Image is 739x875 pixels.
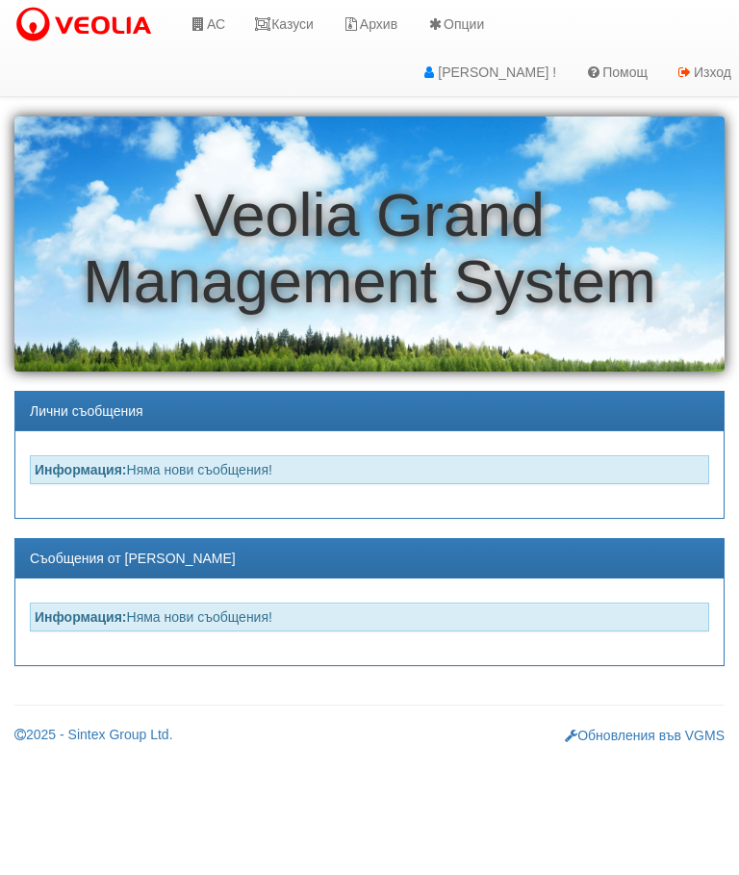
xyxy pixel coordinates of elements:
div: Няма нови съобщения! [30,603,709,631]
a: 2025 - Sintex Group Ltd. [14,727,173,742]
a: Помощ [571,48,662,96]
div: Няма нови съобщения! [30,455,709,484]
strong: Информация: [35,462,127,477]
strong: Информация: [35,609,127,625]
div: Лични съобщения [15,392,724,431]
h1: Veolia Grand Management System [14,182,725,316]
a: Обновления във VGMS [565,728,725,743]
img: VeoliaLogo.png [14,5,161,45]
a: [PERSON_NAME] ! [406,48,571,96]
div: Съобщения от [PERSON_NAME] [15,539,724,579]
